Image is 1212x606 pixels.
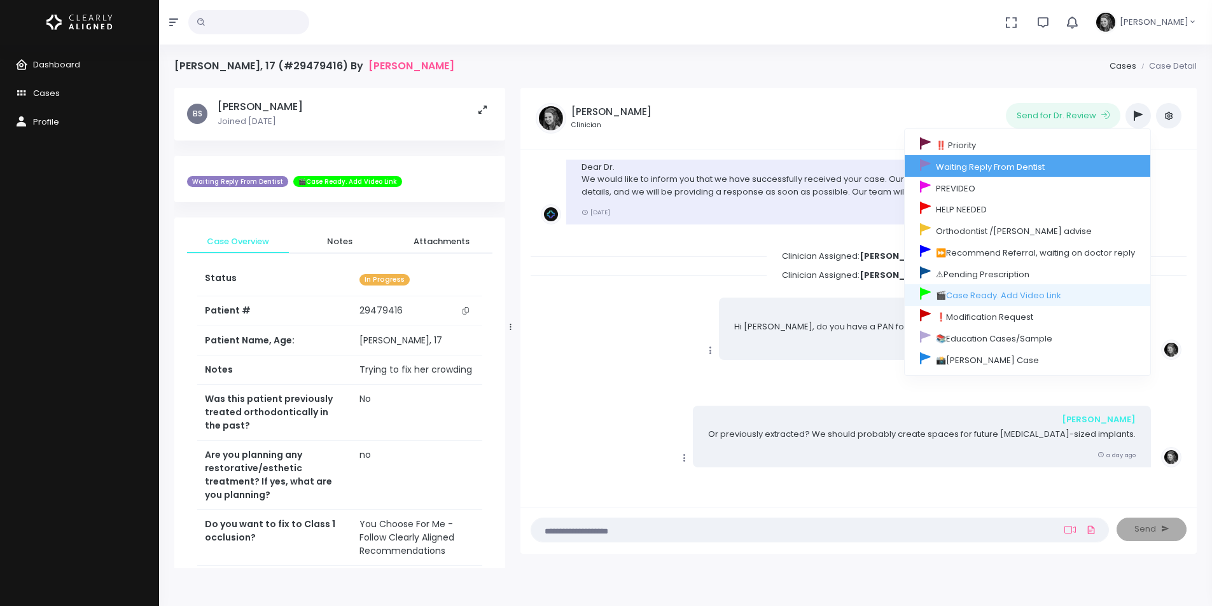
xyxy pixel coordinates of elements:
[174,60,454,72] h4: [PERSON_NAME], 17 (#29479416) By
[905,263,1150,284] a: ⚠Pending Prescription
[218,100,303,113] h5: [PERSON_NAME]
[33,59,80,71] span: Dashboard
[905,284,1150,306] a: 🎬Case Ready. Add Video Link
[767,265,950,285] span: Clinician Assigned:
[352,385,482,441] td: No
[905,241,1150,263] a: ⏩Recommend Referral, waiting on doctor reply
[708,428,1136,441] p: Or previously extracted? We should probably create spaces for future [MEDICAL_DATA]-sized implants.
[187,104,207,124] span: BS
[352,296,482,326] td: 29479416
[905,306,1150,327] a: ❗Modification Request
[368,60,454,72] a: [PERSON_NAME]
[352,326,482,355] td: [PERSON_NAME], 17
[359,274,410,286] span: In Progress
[218,115,303,128] p: Joined [DATE]
[197,326,352,355] th: Patient Name, Age:
[734,305,1136,318] div: [PERSON_NAME]
[905,177,1150,198] a: PREVIDEO
[905,198,1150,220] a: HELP NEEDED
[1097,451,1136,459] small: a day ago
[174,88,505,568] div: scrollable content
[197,510,352,566] th: Do you want to fix to Class 1 occlusion?
[187,176,288,188] span: Waiting Reply From Dentist
[860,250,935,262] b: [PERSON_NAME]
[905,327,1150,348] a: 📚Education Cases/Sample
[582,161,1059,198] p: Dear Dr. We would like to inform you that we have successfully received your case. Our team is cu...
[299,235,380,248] span: Notes
[1062,525,1078,535] a: Add Loom Video
[905,155,1150,177] a: Waiting Reply From Dentist
[352,355,482,385] td: Trying to fix her crowding
[197,264,352,296] th: Status
[905,134,1150,156] a: ‼️ Priority
[1006,103,1120,128] button: Send for Dr. Review
[293,176,402,188] span: 🎬Case Ready. Add Video Link
[1083,518,1099,541] a: Add Files
[197,441,352,510] th: Are you planning any restorative/esthetic treatment? If yes, what are you planning?
[197,355,352,385] th: Notes
[1120,16,1188,29] span: [PERSON_NAME]
[860,269,935,281] b: [PERSON_NAME]
[1136,60,1197,72] li: Case Detail
[905,348,1150,370] a: 📸[PERSON_NAME] Case
[1110,60,1136,72] a: Cases
[197,296,352,326] th: Patient #
[571,120,651,130] small: Clinician
[708,413,1136,426] div: [PERSON_NAME]
[197,385,352,441] th: Was this patient previously treated orthodontically in the past?
[33,116,59,128] span: Profile
[197,235,279,248] span: Case Overview
[734,320,1136,333] p: Hi [PERSON_NAME], do you have a PAN for this patient? Is she congenitally missing her 26 and 46?
[905,220,1150,242] a: Orthodontist /[PERSON_NAME] advise
[531,160,1187,493] div: scrollable content
[33,87,60,99] span: Cases
[571,106,651,118] h5: [PERSON_NAME]
[401,235,482,248] span: Attachments
[582,208,610,216] small: [DATE]
[352,441,482,510] td: no
[46,9,113,36] img: Logo Horizontal
[352,510,482,566] td: You Choose For Me - Follow Clearly Aligned Recommendations
[1094,11,1117,34] img: Header Avatar
[767,246,950,266] span: Clinician Assigned:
